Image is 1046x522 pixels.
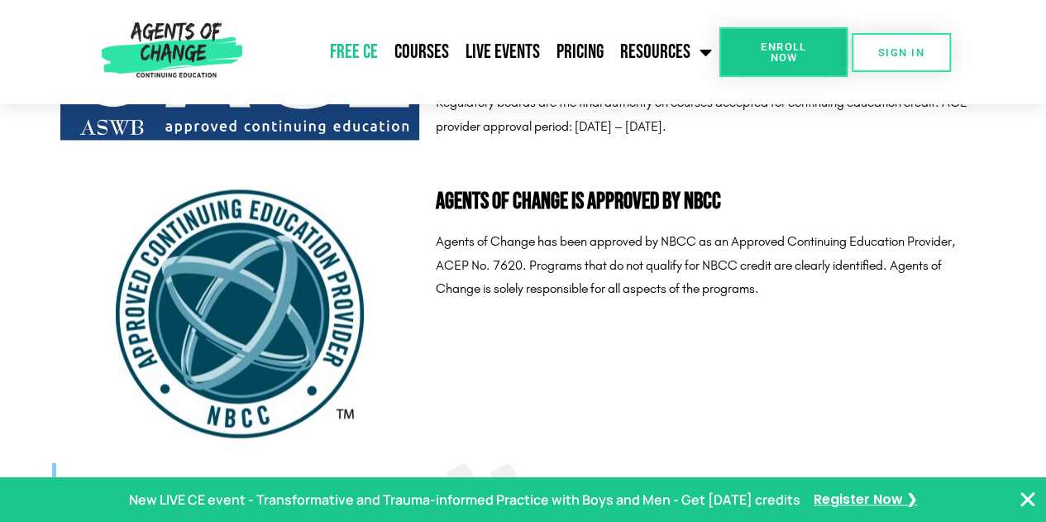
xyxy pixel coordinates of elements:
[548,31,612,73] a: Pricing
[436,189,986,213] h2: Agents of Change is Approved by NBCC
[457,31,548,73] a: Live Events
[1018,490,1038,510] button: Close Banner
[436,229,986,300] p: Agents of Change has been approved by NBCC as an Approved Continuing Education Provider, ACEP No....
[746,41,821,63] span: Enroll Now
[878,47,924,58] span: SIGN IN
[852,33,951,72] a: SIGN IN
[719,27,848,77] a: Enroll Now
[814,488,917,512] a: Register Now ❯
[612,31,719,73] a: Resources
[322,31,386,73] a: Free CE
[129,488,800,512] p: New LIVE CE event - Transformative and Trauma-informed Practice with Boys and Men - Get [DATE] cr...
[249,31,719,73] nav: Menu
[386,31,457,73] a: Courses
